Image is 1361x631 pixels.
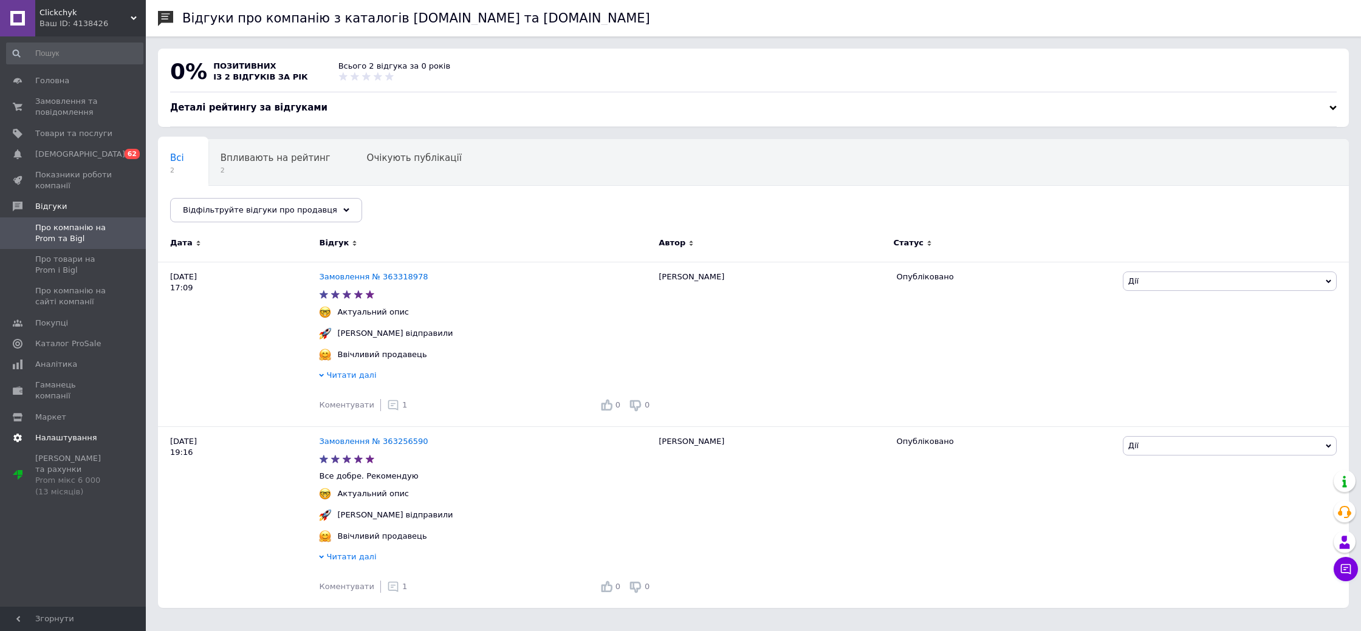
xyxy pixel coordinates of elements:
[35,432,97,443] span: Налаштування
[645,582,650,591] span: 0
[39,18,146,29] div: Ваш ID: 4138426
[402,400,407,409] span: 1
[35,318,68,329] span: Покупці
[334,510,456,520] div: [PERSON_NAME] відправили
[319,530,331,542] img: :hugging_face:
[402,582,407,591] span: 1
[35,380,112,401] span: Гаманець компанії
[387,581,407,593] div: 1
[158,426,319,608] div: [DATE] 19:16
[35,254,112,276] span: Про товари на Prom і Bigl
[35,201,67,212] span: Відгуки
[319,551,653,565] div: Читати далі
[319,327,331,339] img: :rocket:
[897,436,1114,447] div: Опубліковано
[35,285,112,307] span: Про компанію на сайті компанії
[897,271,1114,282] div: Опубліковано
[319,349,331,361] img: :hugging_face:
[319,370,653,384] div: Читати далі
[334,488,412,499] div: Актуальний опис
[213,72,308,81] span: із 2 відгуків за рік
[319,437,428,446] a: Замовлення № 363256590
[6,43,143,64] input: Пошук
[367,152,462,163] span: Очікують публікації
[387,399,407,411] div: 1
[35,96,112,118] span: Замовлення та повідомлення
[35,359,77,370] span: Аналітика
[158,262,319,426] div: [DATE] 17:09
[221,152,331,163] span: Впливають на рейтинг
[39,7,131,18] span: Clickchyk
[319,237,349,248] span: Відгук
[659,237,685,248] span: Автор
[158,186,318,232] div: Опубліковані без коментаря
[319,400,374,411] div: Коментувати
[319,272,428,281] a: Замовлення № 363318978
[35,475,112,497] div: Prom мікс 6 000 (13 місяців)
[35,75,69,86] span: Головна
[334,328,456,339] div: [PERSON_NAME] відправили
[170,101,1337,114] div: Деталі рейтингу за відгуками
[170,237,193,248] span: Дата
[35,149,125,160] span: [DEMOGRAPHIC_DATA]
[35,128,112,139] span: Товари та послуги
[170,199,293,210] span: Опубліковані без комен...
[319,509,331,521] img: :rocket:
[615,400,620,409] span: 0
[334,349,430,360] div: Ввічливий продавець
[35,412,66,423] span: Маркет
[327,552,377,561] span: Читати далі
[170,166,184,175] span: 2
[334,307,412,318] div: Актуальний опис
[327,370,377,380] span: Читати далі
[653,426,890,608] div: [PERSON_NAME]
[1128,441,1139,450] span: Дії
[183,205,337,214] span: Відфільтруйте відгуки про продавця
[35,338,101,349] span: Каталог ProSale
[645,400,650,409] span: 0
[35,222,112,244] span: Про компанію на Prom та Bigl
[170,59,207,84] span: 0%
[182,11,650,26] h1: Відгуки про компанію з каталогів [DOMAIN_NAME] та [DOMAIN_NAME]
[653,262,890,426] div: [PERSON_NAME]
[213,61,276,70] span: позитивних
[319,400,374,409] span: Коментувати
[1334,557,1358,581] button: Чат з покупцем
[894,237,924,248] span: Статус
[338,61,450,72] div: Всього 2 відгука за 0 років
[319,471,653,482] p: Все добре. Рекомендую
[125,149,140,159] span: 62
[35,169,112,191] span: Показники роботи компанії
[319,488,331,500] img: :nerd_face:
[221,166,331,175] span: 2
[319,306,331,318] img: :nerd_face:
[1128,276,1139,285] span: Дії
[35,453,112,497] span: [PERSON_NAME] та рахунки
[319,581,374,592] div: Коментувати
[170,102,327,113] span: Деталі рейтингу за відгуками
[615,582,620,591] span: 0
[319,582,374,591] span: Коментувати
[334,531,430,542] div: Ввічливий продавець
[170,152,184,163] span: Всі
